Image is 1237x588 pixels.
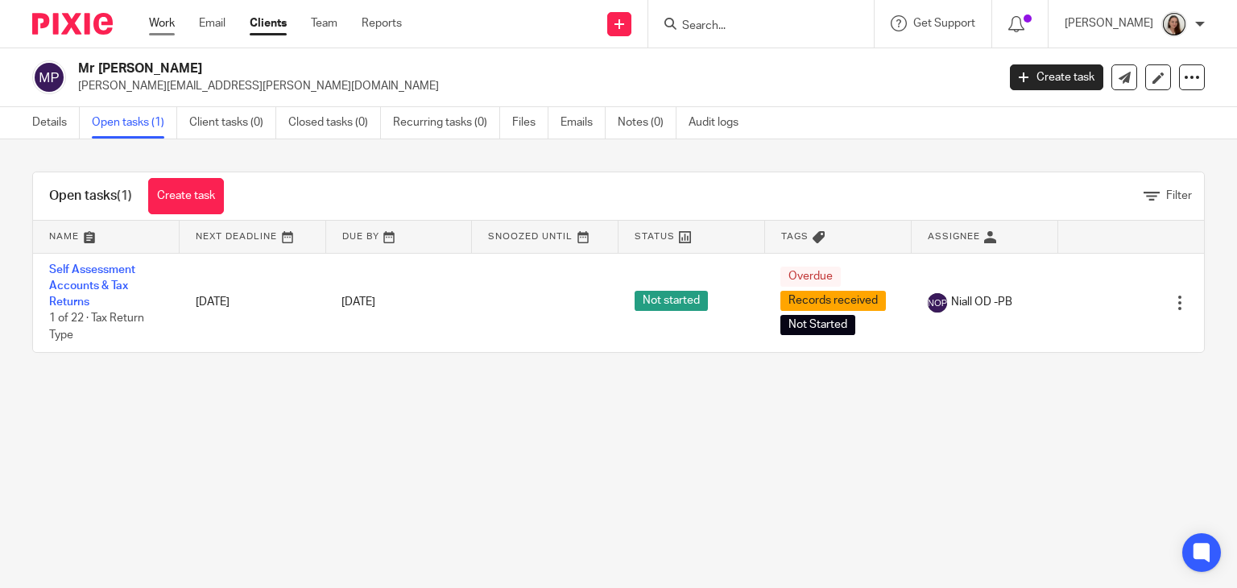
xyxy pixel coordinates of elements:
span: Snoozed Until [488,232,573,241]
span: Get Support [913,18,975,29]
a: Details [32,107,80,139]
span: Tags [781,232,809,241]
span: Records received [780,291,886,311]
a: Files [512,107,548,139]
span: Niall OD -PB [951,294,1012,310]
a: Open tasks (1) [92,107,177,139]
img: svg%3E [32,60,66,94]
span: (1) [117,189,132,202]
a: Create task [1010,64,1103,90]
span: [DATE] [341,296,375,308]
p: [PERSON_NAME] [1065,15,1153,31]
a: Create task [148,178,224,214]
img: svg%3E [928,293,947,313]
a: Notes (0) [618,107,676,139]
img: Profile.png [1161,11,1187,37]
a: Work [149,15,175,31]
a: Closed tasks (0) [288,107,381,139]
span: Overdue [780,267,841,287]
a: Client tasks (0) [189,107,276,139]
a: Recurring tasks (0) [393,107,500,139]
a: Email [199,15,225,31]
input: Search [681,19,825,34]
p: [PERSON_NAME][EMAIL_ADDRESS][PERSON_NAME][DOMAIN_NAME] [78,78,986,94]
a: Audit logs [689,107,751,139]
span: Filter [1166,190,1192,201]
span: Status [635,232,675,241]
span: Not Started [780,315,855,335]
a: Clients [250,15,287,31]
h2: Mr [PERSON_NAME] [78,60,805,77]
a: Team [311,15,337,31]
img: Pixie [32,13,113,35]
a: Self Assessment Accounts & Tax Returns [49,264,135,308]
a: Emails [561,107,606,139]
span: Not started [635,291,708,311]
span: 1 of 22 · Tax Return Type [49,313,144,342]
h1: Open tasks [49,188,132,205]
a: Reports [362,15,402,31]
td: [DATE] [180,253,326,352]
